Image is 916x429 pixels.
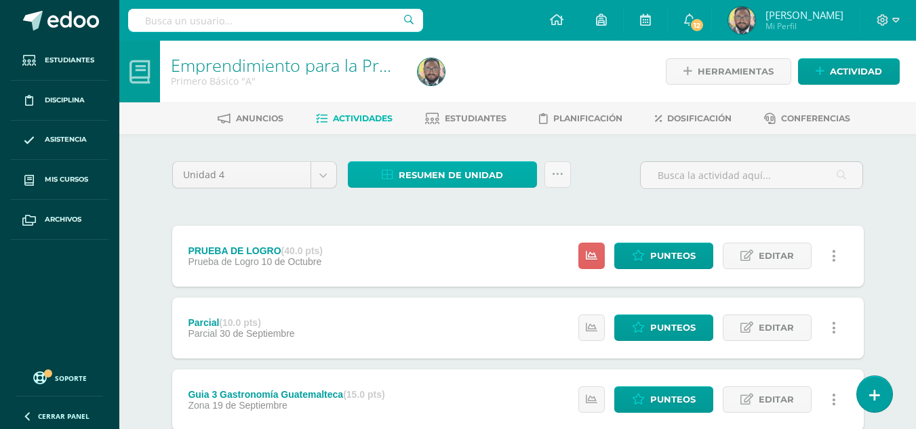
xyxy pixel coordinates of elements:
[188,328,217,339] span: Parcial
[399,163,503,188] span: Resumen de unidad
[262,256,322,267] span: 10 de Octubre
[614,386,713,413] a: Punteos
[128,9,423,32] input: Busca un usuario...
[218,108,283,129] a: Anuncios
[698,59,774,84] span: Herramientas
[759,315,794,340] span: Editar
[173,162,336,188] a: Unidad 4
[11,200,108,240] a: Archivos
[765,20,843,32] span: Mi Perfil
[11,160,108,200] a: Mis cursos
[690,18,704,33] span: 12
[316,108,393,129] a: Actividades
[188,317,294,328] div: Parcial
[38,411,89,421] span: Cerrar panel
[348,161,537,188] a: Resumen de unidad
[11,81,108,121] a: Disciplina
[45,214,81,225] span: Archivos
[171,56,401,75] h1: Emprendimiento para la Productividad
[11,41,108,81] a: Estudiantes
[219,317,260,328] strong: (10.0 pts)
[212,400,287,411] span: 19 de Septiembre
[425,108,506,129] a: Estudiantes
[650,387,696,412] span: Punteos
[171,75,401,87] div: Primero Básico 'A'
[765,8,843,22] span: [PERSON_NAME]
[418,58,445,85] img: bed464ecf211d7b12cd6e304ab9921a6.png
[188,245,323,256] div: PRUEBA DE LOGRO
[666,58,791,85] a: Herramientas
[759,387,794,412] span: Editar
[759,243,794,268] span: Editar
[614,243,713,269] a: Punteos
[728,7,755,34] img: bed464ecf211d7b12cd6e304ab9921a6.png
[11,121,108,161] a: Asistencia
[171,54,469,77] a: Emprendimiento para la Productividad
[236,113,283,123] span: Anuncios
[333,113,393,123] span: Actividades
[798,58,900,85] a: Actividad
[343,389,384,400] strong: (15.0 pts)
[45,95,85,106] span: Disciplina
[188,400,210,411] span: Zona
[539,108,622,129] a: Planificación
[650,315,696,340] span: Punteos
[55,373,87,383] span: Soporte
[641,162,862,188] input: Busca la actividad aquí...
[45,134,87,145] span: Asistencia
[281,245,323,256] strong: (40.0 pts)
[183,162,300,188] span: Unidad 4
[45,174,88,185] span: Mis cursos
[553,113,622,123] span: Planificación
[220,328,295,339] span: 30 de Septiembre
[764,108,850,129] a: Conferencias
[650,243,696,268] span: Punteos
[614,314,713,341] a: Punteos
[188,256,258,267] span: Prueba de Logro
[781,113,850,123] span: Conferencias
[830,59,882,84] span: Actividad
[445,113,506,123] span: Estudiantes
[16,368,103,386] a: Soporte
[667,113,732,123] span: Dosificación
[188,389,384,400] div: Guia 3 Gastronomía Guatemalteca
[45,55,94,66] span: Estudiantes
[655,108,732,129] a: Dosificación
